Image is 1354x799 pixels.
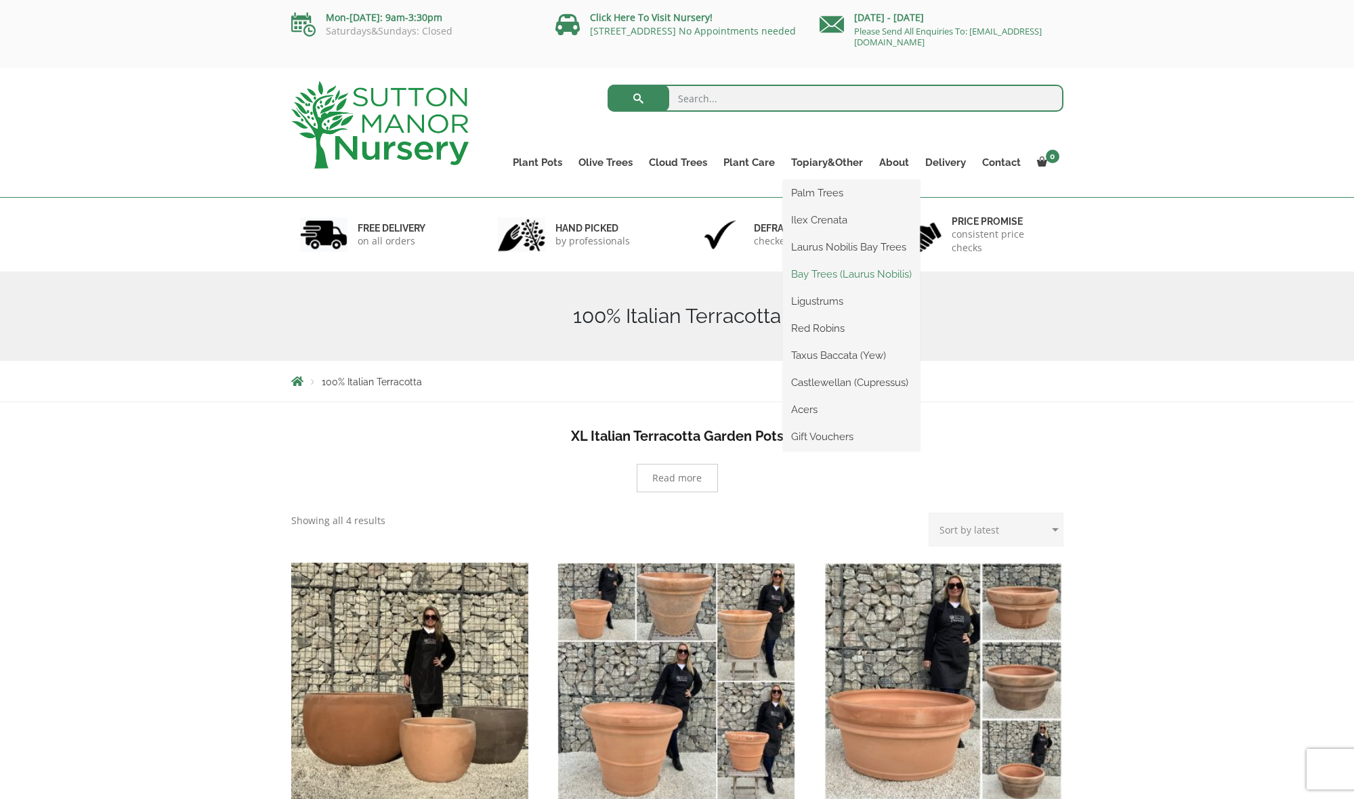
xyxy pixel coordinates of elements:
a: Topiary&Other [783,153,871,172]
a: Palm Trees [783,183,920,203]
select: Shop order [929,513,1063,546]
b: XL Italian Terracotta Garden Pots [571,428,784,444]
a: Castlewellan (Cupressus) [783,372,920,393]
a: Taxus Baccata (Yew) [783,345,920,366]
a: Laurus Nobilis Bay Trees [783,237,920,257]
h1: 100% Italian Terracotta [291,304,1063,328]
a: Delivery [917,153,974,172]
a: Contact [974,153,1029,172]
p: [DATE] - [DATE] [820,9,1063,26]
a: Olive Trees [570,153,641,172]
nav: Breadcrumbs [291,376,1063,387]
a: Plant Pots [505,153,570,172]
a: Acers [783,399,920,420]
p: on all orders [358,234,425,248]
a: Ligustrums [783,291,920,311]
a: Red Robins [783,318,920,339]
span: Read more [652,473,702,483]
p: Saturdays&Sundays: Closed [291,26,535,37]
a: 0 [1029,153,1063,172]
a: Click Here To Visit Nursery! [590,11,713,24]
p: Showing all 4 results [291,513,385,529]
h6: Defra approved [754,222,843,234]
p: Mon-[DATE]: 9am-3:30pm [291,9,535,26]
p: consistent price checks [952,228,1055,255]
a: Ilex Crenata [783,210,920,230]
a: Please Send All Enquiries To: [EMAIL_ADDRESS][DOMAIN_NAME] [854,25,1042,48]
input: Search... [608,85,1063,112]
img: logo [291,81,469,169]
a: Cloud Trees [641,153,715,172]
span: 0 [1046,150,1059,163]
a: Plant Care [715,153,783,172]
h6: hand picked [555,222,630,234]
a: Gift Vouchers [783,427,920,447]
a: [STREET_ADDRESS] No Appointments needed [590,24,796,37]
p: checked & Licensed [754,234,843,248]
p: by professionals [555,234,630,248]
img: 2.jpg [498,217,545,252]
img: 1.jpg [300,217,347,252]
h6: Price promise [952,215,1055,228]
a: About [871,153,917,172]
img: 3.jpg [696,217,744,252]
h6: FREE DELIVERY [358,222,425,234]
a: Bay Trees (Laurus Nobilis) [783,264,920,284]
span: 100% Italian Terracotta [322,376,422,387]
